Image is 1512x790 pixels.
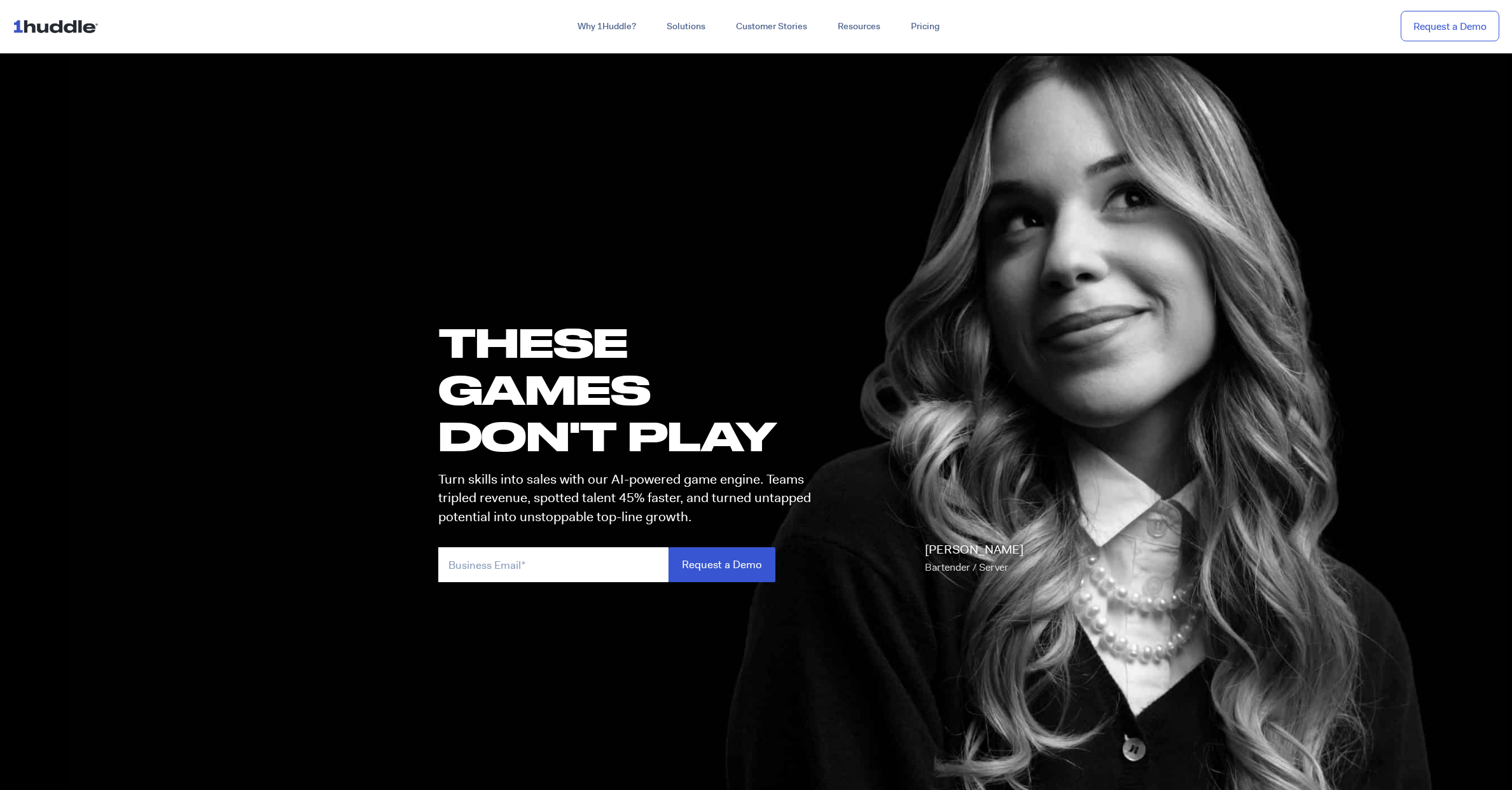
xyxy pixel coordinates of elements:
[562,15,651,38] a: Why 1Huddle?
[438,547,669,582] input: Business Email*
[721,15,822,38] a: Customer Stories
[925,541,1023,576] p: [PERSON_NAME]
[13,14,104,38] img: ...
[669,547,775,582] input: Request a Demo
[896,15,955,38] a: Pricing
[822,15,896,38] a: Resources
[1401,11,1499,42] a: Request a Demo
[438,319,822,459] h1: these GAMES DON'T PLAY
[651,15,721,38] a: Solutions
[925,561,1008,574] span: Bartender / Server
[438,470,822,526] p: Turn skills into sales with our AI-powered game engine. Teams tripled revenue, spotted talent 45%...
